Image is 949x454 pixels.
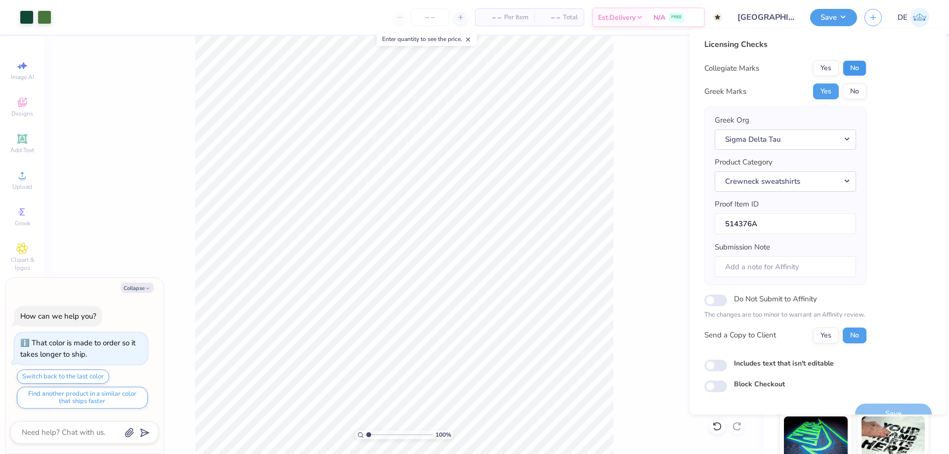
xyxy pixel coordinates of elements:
label: Greek Org [715,115,749,126]
div: Greek Marks [704,86,746,97]
span: Upload [12,183,32,191]
span: – – [540,12,560,23]
button: No [843,60,866,76]
span: – – [481,12,501,23]
div: Collegiate Marks [704,63,759,74]
input: Untitled Design [730,7,803,27]
span: Add Text [10,146,34,154]
button: Yes [813,328,839,343]
p: The changes are too minor to warrant an Affinity review. [704,310,866,320]
button: No [843,83,866,99]
div: How can we help you? [20,311,96,321]
div: Enter quantity to see the price. [377,32,477,46]
div: That color is made to order so it takes longer to ship. [20,338,135,359]
button: No [843,328,866,343]
div: Licensing Checks [704,39,866,50]
label: Proof Item ID [715,199,759,210]
span: FREE [671,14,682,21]
button: Yes [813,60,839,76]
label: Do Not Submit to Affinity [734,292,817,305]
span: Total [563,12,578,23]
label: Block Checkout [734,379,785,389]
button: Yes [813,83,839,99]
span: Designs [11,110,33,118]
span: Image AI [11,73,34,81]
span: DE [898,12,907,23]
input: – – [411,8,449,26]
span: Clipart & logos [5,256,40,272]
div: Send a Copy to Client [704,330,776,341]
button: Switch back to the last color [17,370,109,384]
span: Est. Delivery [598,12,636,23]
button: Find another product in a similar color that ships faster [17,387,148,409]
span: N/A [653,12,665,23]
button: Save [810,9,857,26]
label: Submission Note [715,242,770,253]
span: Per Item [504,12,528,23]
label: Includes text that isn't editable [734,358,834,369]
a: DE [898,8,929,27]
label: Product Category [715,157,773,168]
input: Add a note for Affinity [715,256,856,278]
button: Crewneck sweatshirts [715,171,856,192]
span: Greek [15,219,30,227]
span: 100 % [435,430,451,439]
img: Djian Evardoni [910,8,929,27]
button: Sigma Delta Tau [715,129,856,150]
button: Collapse [121,283,154,293]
